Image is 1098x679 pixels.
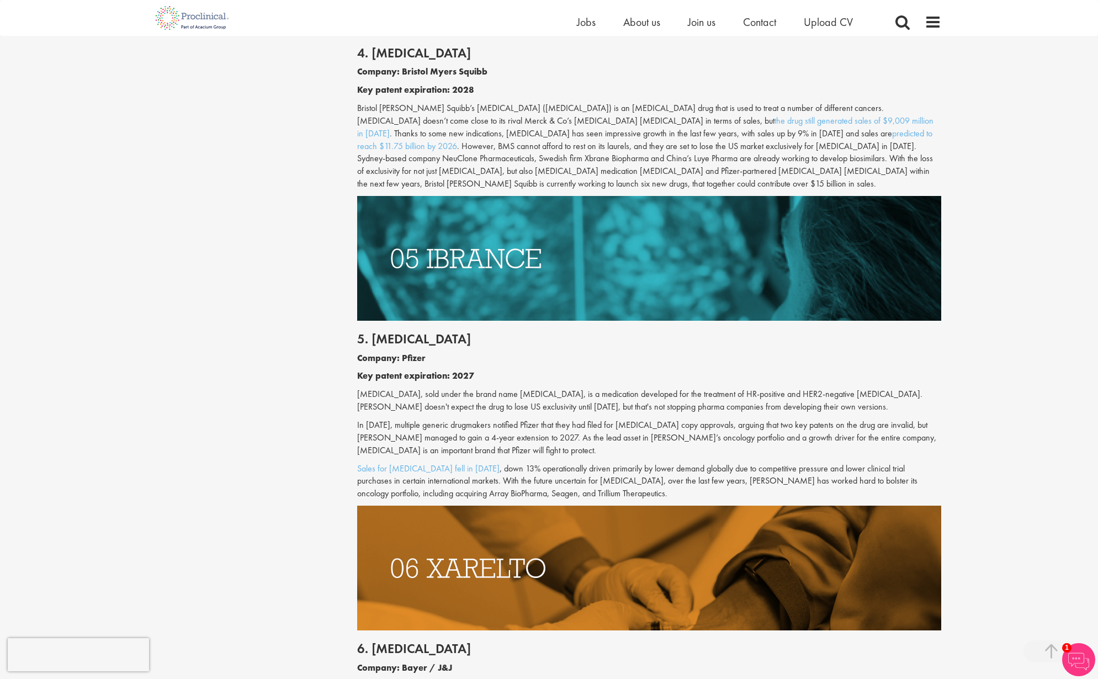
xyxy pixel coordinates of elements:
iframe: reCAPTCHA [8,638,149,671]
b: Company: Bayer / J&J [357,662,452,673]
a: Sales for [MEDICAL_DATA] fell in [DATE] [357,463,500,474]
a: About us [623,15,660,29]
b: Key patent expiration: 2027 [357,370,474,381]
p: Bristol [PERSON_NAME] Squibb’s [MEDICAL_DATA] ([MEDICAL_DATA]) is an [MEDICAL_DATA] drug that is ... [357,102,941,190]
img: Chatbot [1062,643,1095,676]
a: Contact [743,15,776,29]
img: Drugs with patents due to expire Ibrance [357,196,941,321]
h2: 4. [MEDICAL_DATA] [357,46,941,60]
span: 1 [1062,643,1072,653]
p: In [DATE], multiple generic drugmakers notified Pfizer that they had filed for [MEDICAL_DATA] cop... [357,419,941,457]
b: Company: Pfizer [357,352,426,364]
p: , down 13% operationally driven primarily by lower demand globally due to competitive pressure an... [357,463,941,501]
p: [MEDICAL_DATA], sold under the brand name [MEDICAL_DATA], is a medication developed for the treat... [357,388,941,413]
a: Upload CV [804,15,853,29]
a: predicted to reach $11.75 billion by 2026 [357,128,932,152]
a: Jobs [577,15,596,29]
h2: 6. [MEDICAL_DATA] [357,641,941,656]
h2: 5. [MEDICAL_DATA] [357,332,941,346]
a: Join us [688,15,715,29]
img: Drugs with patents due to expire Xarelto [357,506,941,630]
b: Key patent expiration: 2028 [357,84,474,96]
b: Company: Bristol Myers Squibb [357,66,487,77]
a: the drug still generated sales of $9,009 million in [DATE] [357,115,933,139]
